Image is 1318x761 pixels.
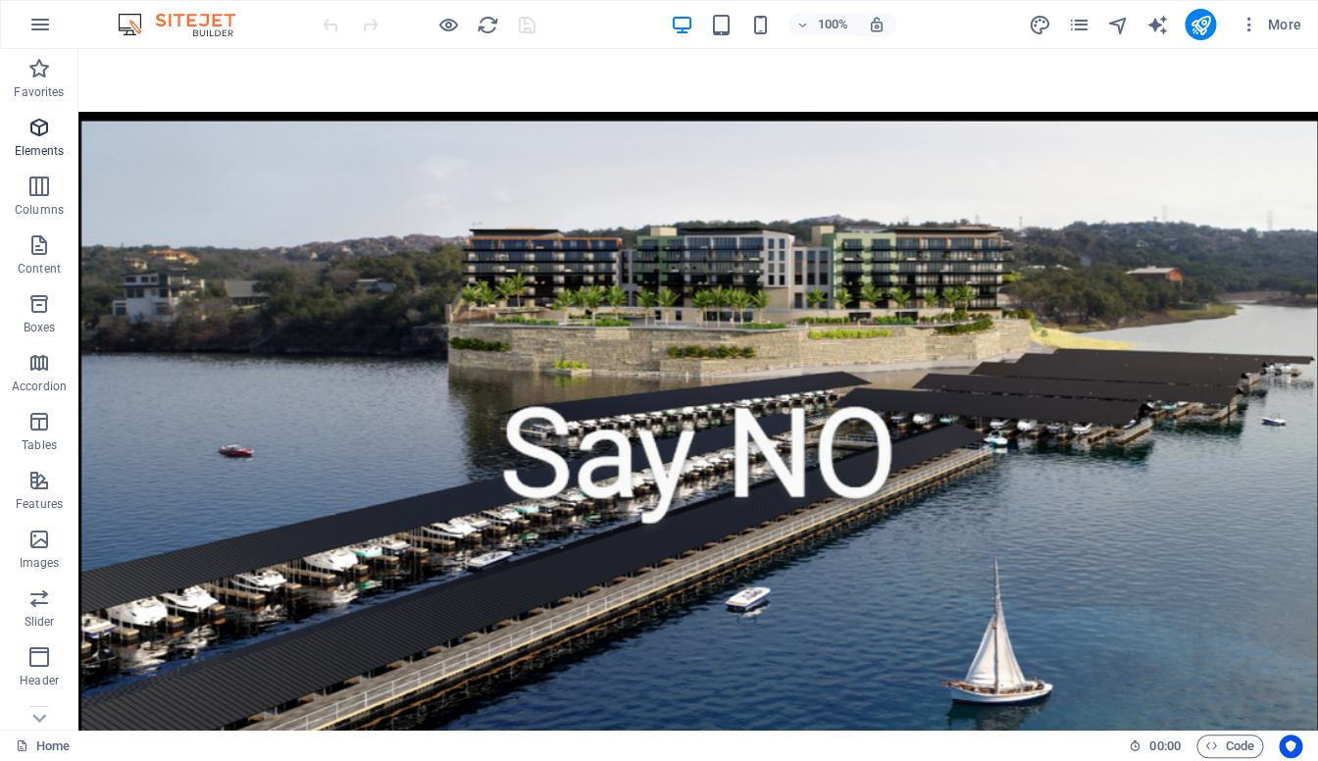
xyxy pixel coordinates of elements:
img: Editor Logo [113,13,260,36]
p: Images [20,555,60,571]
p: Tables [22,437,57,453]
button: 100% [787,13,857,36]
i: On resize automatically adjust zoom level to fit chosen device. [868,16,886,33]
p: Slider [25,614,55,630]
button: reload [476,13,499,36]
button: pages [1067,13,1090,36]
i: Design (Ctrl+Alt+Y) [1028,14,1050,36]
button: design [1028,13,1051,36]
span: Code [1205,735,1254,758]
button: navigator [1106,13,1130,36]
p: Content [18,261,61,277]
p: Header [20,673,59,688]
button: Code [1196,735,1263,758]
p: Elements [15,143,65,159]
button: text_generator [1145,13,1169,36]
i: Publish [1189,14,1211,36]
button: More [1232,9,1309,40]
span: : [1163,738,1166,753]
i: Navigator [1106,14,1129,36]
h6: 100% [817,13,848,36]
button: publish [1185,9,1216,40]
p: Boxes [24,320,56,335]
span: More [1240,15,1301,34]
a: Click to cancel selection. Double-click to open Pages [16,735,70,758]
button: Usercentrics [1279,735,1302,758]
i: AI Writer [1145,14,1168,36]
p: Accordion [12,379,67,394]
i: Reload page [477,14,499,36]
i: Pages (Ctrl+Alt+S) [1067,14,1090,36]
p: Favorites [14,84,64,100]
button: Click here to leave preview mode and continue editing [436,13,460,36]
p: Columns [15,202,64,218]
h6: Session time [1129,735,1181,758]
span: 00 00 [1149,735,1180,758]
p: Features [16,496,63,512]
